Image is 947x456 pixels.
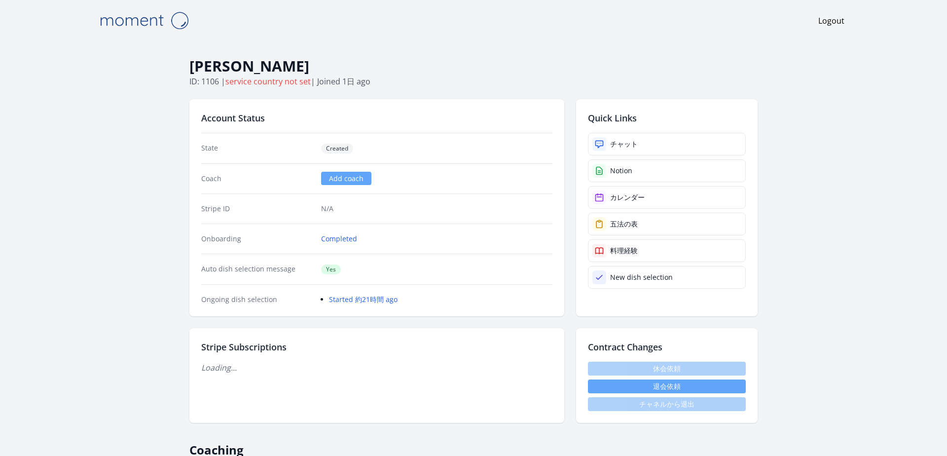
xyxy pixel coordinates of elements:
[610,246,638,256] div: 料理経験
[201,234,313,244] dt: Onboarding
[201,143,313,153] dt: State
[610,192,645,202] div: カレンダー
[818,15,844,27] a: Logout
[588,362,746,376] span: 休会依頼
[329,295,398,304] a: Started 約21時間 ago
[201,340,552,354] h2: Stripe Subscriptions
[95,8,193,33] img: Moment
[588,133,746,155] a: チャット
[610,272,673,282] div: New dish selection
[225,76,311,87] span: service country not set
[201,174,313,184] dt: Coach
[588,159,746,182] a: Notion
[321,172,371,185] a: Add coach
[588,340,746,354] h2: Contract Changes
[321,204,552,214] p: N/A
[201,204,313,214] dt: Stripe ID
[201,295,313,304] dt: Ongoing dish selection
[201,264,313,274] dt: Auto dish selection message
[588,380,746,393] button: 退会依頼
[588,111,746,125] h2: Quick Links
[189,76,758,87] p: ID: 1106 | | Joined 1日 ago
[201,111,552,125] h2: Account Status
[610,139,638,149] div: チャット
[610,166,632,176] div: Notion
[321,265,341,274] span: Yes
[321,144,353,153] span: Created
[321,234,357,244] a: Completed
[588,266,746,289] a: New dish selection
[588,186,746,209] a: カレンダー
[189,57,758,76] h1: [PERSON_NAME]
[588,239,746,262] a: 料理経験
[588,213,746,235] a: 五法の表
[201,362,552,374] p: Loading...
[588,397,746,411] span: チャネルから退出
[610,219,638,229] div: 五法の表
